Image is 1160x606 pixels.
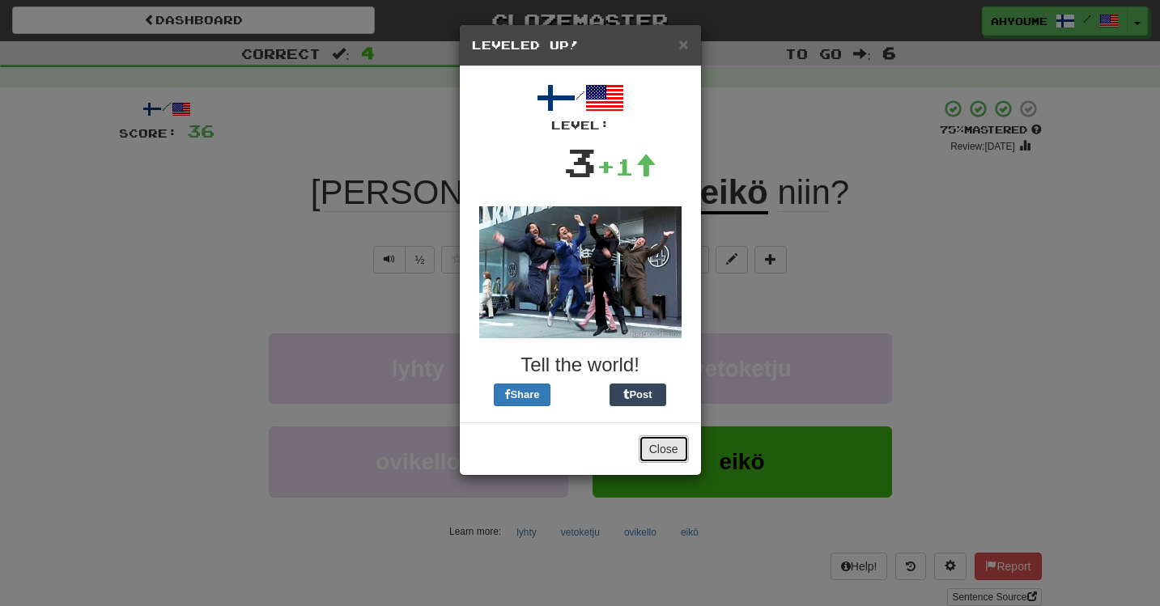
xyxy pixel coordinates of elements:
[639,435,689,463] button: Close
[494,384,550,406] button: Share
[472,354,689,375] h3: Tell the world!
[678,36,688,53] button: Close
[597,150,656,183] div: +1
[563,133,597,190] div: 3
[472,78,689,133] div: /
[678,35,688,53] span: ×
[472,37,689,53] h5: Leveled Up!
[610,384,666,406] button: Post
[479,206,682,338] img: anchorman-0f45bd94e4bc77b3e4009f63bd0ea52a2253b4c1438f2773e23d74ae24afd04f.gif
[472,117,689,133] div: Level:
[550,384,610,406] iframe: X Post Button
